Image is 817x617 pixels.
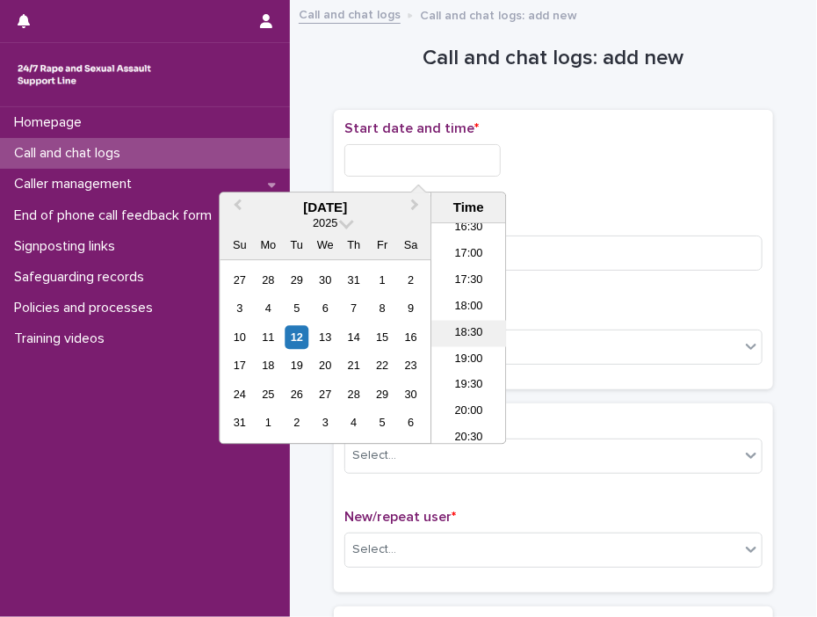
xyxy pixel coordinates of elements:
span: New/repeat user [344,510,456,524]
p: Homepage [7,114,96,131]
div: Choose Sunday, August 24th, 2025 [228,382,251,406]
li: 20:30 [431,426,506,453]
div: [DATE] [220,200,430,215]
div: Choose Monday, September 1st, 2025 [257,411,280,435]
p: Safeguarding records [7,269,158,286]
div: Choose Sunday, August 31st, 2025 [228,411,251,435]
div: Choose Friday, September 5th, 2025 [371,411,394,435]
div: Choose Wednesday, September 3rd, 2025 [314,411,337,435]
div: Tu [285,234,308,258]
div: Choose Wednesday, August 13th, 2025 [314,325,337,349]
div: Choose Thursday, August 14th, 2025 [342,325,365,349]
div: Fr [371,234,394,258]
li: 17:30 [431,268,506,294]
div: Sa [399,234,423,258]
h1: Call and chat logs: add new [334,46,773,71]
div: Choose Friday, August 1st, 2025 [371,268,394,292]
li: 16:30 [431,215,506,242]
div: Select... [352,446,396,465]
li: 19:30 [431,374,506,400]
button: Next Month [402,194,430,222]
div: Choose Saturday, August 2nd, 2025 [399,268,423,292]
div: Choose Wednesday, August 6th, 2025 [314,297,337,321]
div: Choose Sunday, July 27th, 2025 [228,268,251,292]
div: Choose Thursday, August 21st, 2025 [342,354,365,378]
div: Choose Friday, August 8th, 2025 [371,297,394,321]
p: Call and chat logs: add new [420,4,577,24]
div: Choose Tuesday, September 2nd, 2025 [285,411,308,435]
div: Choose Thursday, August 7th, 2025 [342,297,365,321]
p: Signposting links [7,238,129,255]
div: Choose Monday, August 18th, 2025 [257,354,280,378]
div: Choose Sunday, August 3rd, 2025 [228,297,251,321]
li: 18:30 [431,321,506,347]
div: Mo [257,234,280,258]
div: Choose Monday, July 28th, 2025 [257,268,280,292]
div: Choose Saturday, August 9th, 2025 [399,297,423,321]
div: Select... [352,541,396,559]
li: 17:00 [431,242,506,268]
button: Previous Month [221,194,249,222]
div: Choose Sunday, August 17th, 2025 [228,354,251,378]
img: rhQMoQhaT3yELyF149Cw [14,57,155,92]
div: Choose Thursday, July 31st, 2025 [342,268,365,292]
div: Choose Wednesday, July 30th, 2025 [314,268,337,292]
div: Choose Monday, August 4th, 2025 [257,297,280,321]
div: We [314,234,337,258]
p: Training videos [7,330,119,347]
p: Policies and processes [7,300,167,316]
p: End of phone call feedback form [7,207,226,224]
span: Start date and time [344,121,479,135]
div: Choose Thursday, August 28th, 2025 [342,382,365,406]
span: 2025 [313,217,337,230]
div: Choose Tuesday, August 19th, 2025 [285,354,308,378]
div: Choose Friday, August 22nd, 2025 [371,354,394,378]
div: Choose Tuesday, August 12th, 2025 [285,325,308,349]
div: Choose Saturday, August 16th, 2025 [399,325,423,349]
div: Choose Tuesday, July 29th, 2025 [285,268,308,292]
div: Choose Saturday, August 23rd, 2025 [399,354,423,378]
div: Su [228,234,251,258]
div: Choose Tuesday, August 5th, 2025 [285,297,308,321]
div: Time [436,200,501,215]
li: 18:00 [431,294,506,321]
div: Choose Thursday, September 4th, 2025 [342,411,365,435]
li: 19:00 [431,347,506,374]
div: Th [342,234,365,258]
a: Call and chat logs [299,4,401,24]
div: Choose Saturday, August 30th, 2025 [399,382,423,406]
div: Choose Sunday, August 10th, 2025 [228,325,251,349]
li: 20:00 [431,400,506,426]
p: Call and chat logs [7,145,134,162]
div: Choose Tuesday, August 26th, 2025 [285,382,308,406]
div: Choose Wednesday, August 20th, 2025 [314,354,337,378]
div: Choose Monday, August 25th, 2025 [257,382,280,406]
div: Choose Friday, August 29th, 2025 [371,382,394,406]
div: Choose Friday, August 15th, 2025 [371,325,394,349]
div: Choose Wednesday, August 27th, 2025 [314,382,337,406]
div: Choose Monday, August 11th, 2025 [257,325,280,349]
p: Caller management [7,176,146,192]
div: month 2025-08 [226,266,425,438]
div: Choose Saturday, September 6th, 2025 [399,411,423,435]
